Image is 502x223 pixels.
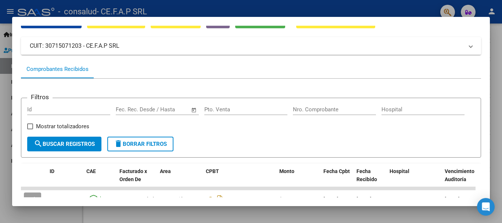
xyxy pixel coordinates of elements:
button: Borrar Filtros [107,137,173,151]
span: Monto [279,168,294,174]
span: 1789 [50,196,61,202]
datatable-header-cell: Vencimiento Auditoría [442,163,475,196]
div: Comprobantes Recibidos [26,65,89,73]
input: Fecha fin [152,106,188,113]
input: Fecha inicio [116,106,146,113]
h3: Filtros [27,92,53,102]
span: Hospital [390,168,409,174]
i: Descargar documento [215,193,225,205]
span: A01 - Consalud [119,196,154,202]
datatable-header-cell: Facturado x Orden De [116,163,157,196]
button: Open calendar [190,106,198,114]
datatable-header-cell: CAE [83,163,116,196]
span: Fecha Cpbt [323,168,350,174]
span: Fecha Recibido [356,168,377,183]
span: [DATE] [323,196,338,202]
span: Mostrar totalizadores [36,122,89,131]
span: CAE [86,168,96,174]
span: Buscar Registros [34,141,95,147]
span: Facturado x Orden De [119,168,147,183]
span: Vencimiento Auditoría [445,168,474,183]
mat-icon: delete [114,139,123,148]
datatable-header-cell: ID [47,163,83,196]
datatable-header-cell: CPBT [203,163,276,196]
mat-icon: search [34,139,43,148]
span: [DATE] [356,196,372,202]
strong: Factura C: 1 - 15358 [225,196,272,202]
button: Buscar Registros [27,137,101,151]
datatable-header-cell: Area [157,163,203,196]
datatable-header-cell: Fecha Cpbt [320,163,354,196]
datatable-header-cell: Fecha Recibido [354,163,387,196]
mat-panel-title: CUIT: 30715071203 - CE.F.A.P SRL [30,42,463,50]
datatable-header-cell: Monto [276,163,320,196]
mat-expansion-panel-header: CUIT: 30715071203 - CE.F.A.P SRL [21,37,481,55]
div: Open Intercom Messenger [477,198,495,216]
span: Borrar Filtros [114,141,167,147]
span: [DATE] [445,196,460,202]
span: Integración [160,196,186,202]
span: ID [50,168,54,174]
datatable-header-cell: Hospital [387,163,442,196]
strong: $ 435.376,56 [279,196,309,202]
span: Area [160,168,171,174]
span: CPBT [206,168,219,174]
